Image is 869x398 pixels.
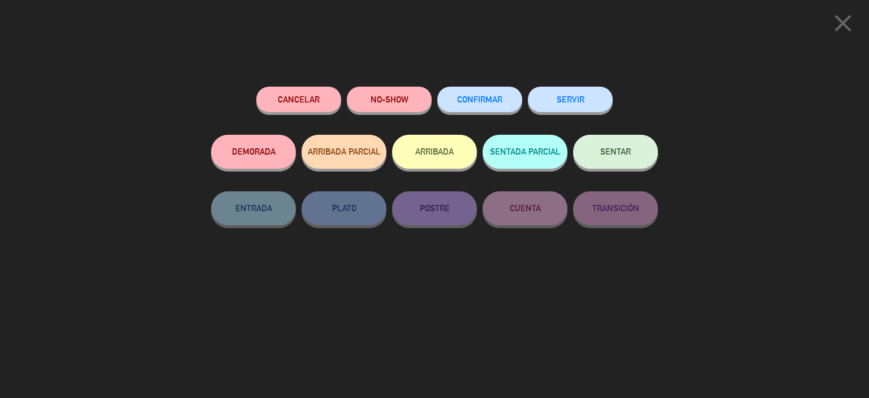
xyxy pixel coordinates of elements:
button: close [825,8,861,42]
button: ARRIBADA [392,135,477,169]
button: CUENTA [483,191,567,225]
button: ARRIBADA PARCIAL [302,135,386,169]
button: ENTRADA [211,191,296,225]
span: ARRIBADA PARCIAL [308,147,381,156]
button: TRANSICIÓN [573,191,658,225]
span: CONFIRMAR [457,95,502,104]
button: PLATO [302,191,386,225]
i: close [829,9,857,37]
button: Cancelar [256,87,341,112]
span: SENTAR [600,147,631,156]
button: NO-SHOW [347,87,432,112]
button: SENTADA PARCIAL [483,135,567,169]
button: CONFIRMAR [437,87,522,112]
button: SENTAR [573,135,658,169]
button: DEMORADA [211,135,296,169]
button: POSTRE [392,191,477,225]
button: SERVIR [528,87,613,112]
